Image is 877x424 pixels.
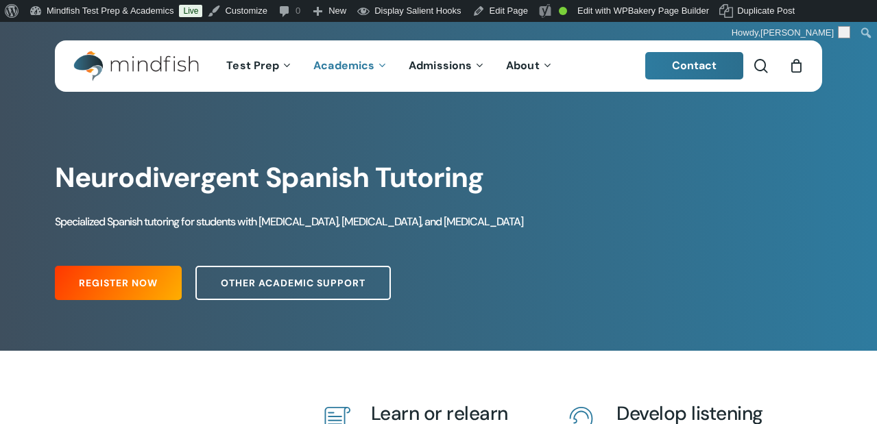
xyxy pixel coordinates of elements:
[226,58,279,73] span: Test Prep
[559,7,567,15] div: Good
[313,58,374,73] span: Academics
[303,60,398,72] a: Academics
[506,58,540,73] span: About
[221,276,365,290] span: Other Academic Support
[79,276,158,290] span: Register Now
[216,60,303,72] a: Test Prep
[645,52,744,79] a: Contact
[409,58,472,73] span: Admissions
[727,22,856,44] a: Howdy,
[55,214,523,229] span: Specialized Spanish tutoring for students with [MEDICAL_DATA], [MEDICAL_DATA], and [MEDICAL_DATA]
[55,40,822,92] header: Main Menu
[195,266,391,300] a: Other Academic Support
[179,5,202,17] a: Live
[496,60,564,72] a: About
[672,58,717,73] span: Contact
[216,40,563,92] nav: Main Menu
[760,27,834,38] span: [PERSON_NAME]
[55,162,822,195] h1: Neurodivergent Spanish Tutoring
[55,266,182,300] a: Register Now
[398,60,496,72] a: Admissions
